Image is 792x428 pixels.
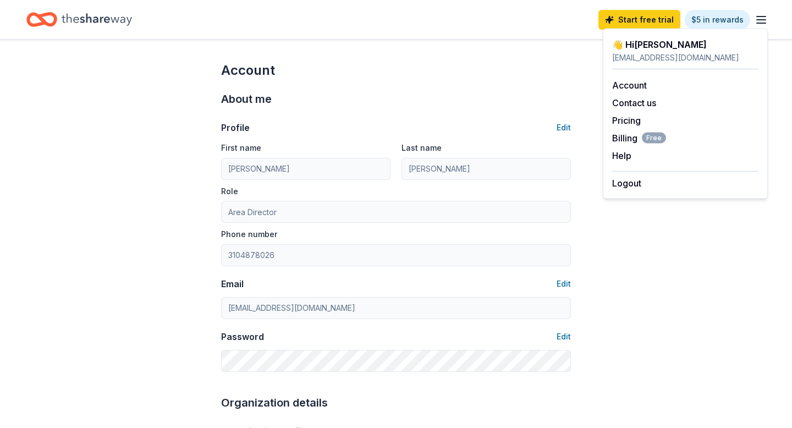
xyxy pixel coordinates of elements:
div: 👋 Hi [PERSON_NAME] [612,38,758,51]
div: Password [221,330,264,343]
button: Contact us [612,96,656,109]
button: Edit [557,121,571,134]
label: Last name [402,142,442,153]
button: BillingFree [612,131,666,145]
label: First name [221,142,261,153]
a: Account [612,80,647,91]
label: Phone number [221,229,277,240]
label: Role [221,186,238,197]
a: $5 in rewards [685,10,750,30]
a: Home [26,7,132,32]
div: Profile [221,121,250,134]
span: Billing [612,131,666,145]
a: Pricing [612,115,641,126]
button: Logout [612,177,641,190]
div: Account [221,62,571,79]
button: Edit [557,277,571,290]
button: Help [612,149,631,162]
div: [EMAIL_ADDRESS][DOMAIN_NAME] [612,51,758,64]
div: About me [221,90,571,108]
div: Organization details [221,394,571,411]
span: Free [642,133,666,144]
button: Edit [557,330,571,343]
a: Start free trial [598,10,680,30]
div: Email [221,277,244,290]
